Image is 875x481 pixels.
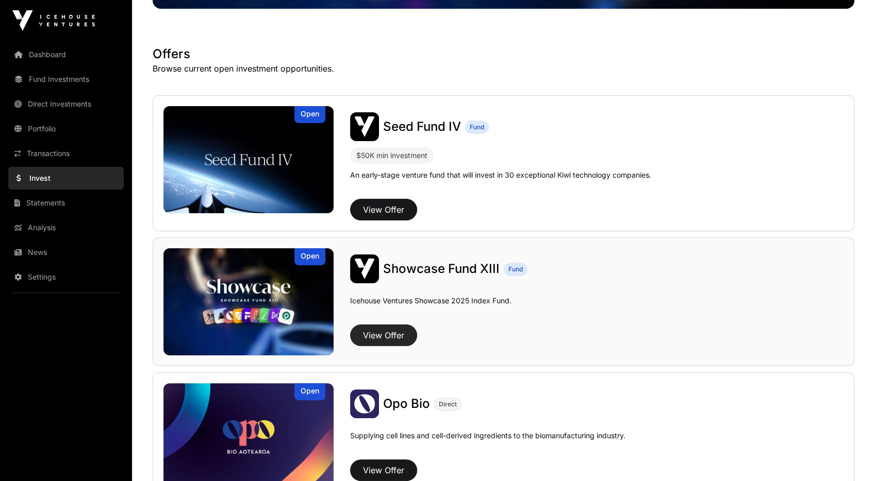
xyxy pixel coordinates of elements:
[383,261,500,277] a: Showcase Fund XIII
[294,248,325,265] div: Open
[350,324,417,346] button: View Offer
[350,112,379,141] img: Seed Fund IV
[163,106,334,213] img: Seed Fund IV
[350,147,434,164] div: $50K min investment
[356,149,427,162] div: $50K min investment
[383,261,500,276] span: Showcase Fund XIII
[470,123,484,131] span: Fund
[350,431,625,441] p: Supplying cell lines and cell-derived ingredients to the biomanufacturing industry.
[294,106,325,123] div: Open
[8,117,124,140] a: Portfolio
[439,400,457,408] span: Direct
[12,10,95,31] img: Icehouse Ventures Logo
[508,265,523,273] span: Fund
[163,248,334,355] a: Showcase Fund XIIIOpen
[153,62,854,75] p: Browse current open investment opportunities.
[8,142,124,165] a: Transactions
[8,167,124,190] a: Invest
[153,46,854,62] h1: Offers
[350,296,511,306] p: Icehouse Ventures Showcase 2025 Index Fund.
[8,266,124,288] a: Settings
[163,106,334,213] a: Seed Fund IVOpen
[350,254,379,283] img: Showcase Fund XIII
[383,396,430,411] span: Opo Bio
[8,241,124,264] a: News
[294,383,325,400] div: Open
[350,170,651,180] p: An early-stage venture fund that will invest in 30 exceptional Kiwi technology companies.
[8,216,124,239] a: Analysis
[8,43,124,66] a: Dashboard
[350,459,417,481] button: View Offer
[8,192,124,214] a: Statements
[8,93,124,115] a: Direct Investments
[823,432,875,481] iframe: Chat Widget
[8,68,124,91] a: Fund Investments
[163,248,334,355] img: Showcase Fund XIII
[350,389,379,418] img: Opo Bio
[383,118,461,135] a: Seed Fund IV
[383,119,461,134] span: Seed Fund IV
[350,199,417,220] button: View Offer
[383,396,430,412] a: Opo Bio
